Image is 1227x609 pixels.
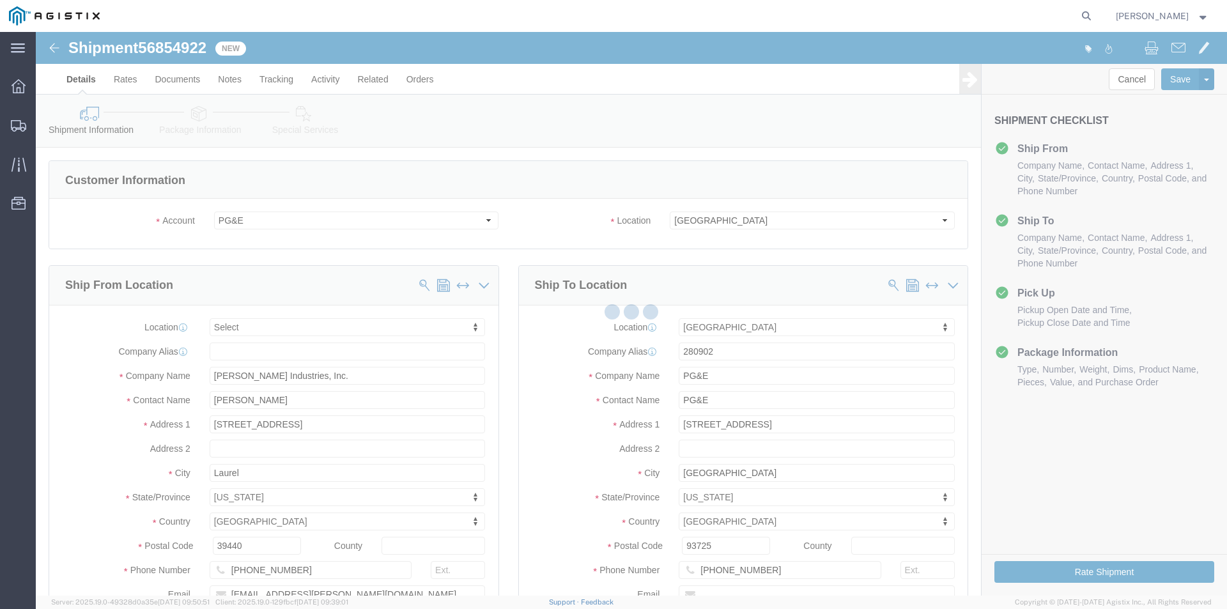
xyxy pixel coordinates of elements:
span: [DATE] 09:50:51 [158,598,210,606]
span: Client: 2025.19.0-129fbcf [215,598,348,606]
span: Dax Yoder [1116,9,1189,23]
a: Feedback [581,598,613,606]
img: logo [9,6,100,26]
a: Support [549,598,581,606]
span: Server: 2025.19.0-49328d0a35e [51,598,210,606]
button: [PERSON_NAME] [1115,8,1210,24]
span: Copyright © [DATE]-[DATE] Agistix Inc., All Rights Reserved [1015,597,1212,608]
span: [DATE] 09:39:01 [297,598,348,606]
